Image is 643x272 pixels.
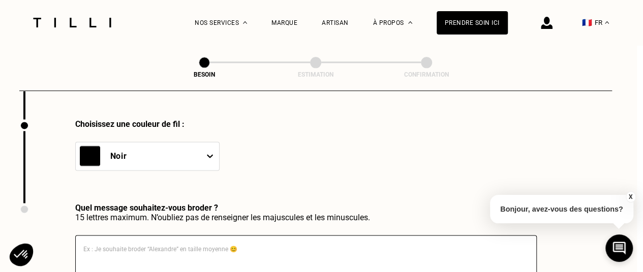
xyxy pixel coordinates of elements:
[271,19,297,26] a: Marque
[322,19,349,26] a: Artisan
[75,213,537,222] div: 15 lettres maximum. N’oubliez pas de renseigner les majuscules et les minuscules.
[408,21,412,24] img: Menu déroulant à propos
[541,17,553,29] img: icône connexion
[75,119,220,129] div: Choisissez une couleur de fil :
[265,71,366,78] div: Estimation
[243,21,247,24] img: Menu déroulant
[110,151,127,161] p: Noir
[490,195,633,223] p: Bonjour, avez-vous des questions?
[154,71,255,78] div: Besoin
[376,71,477,78] div: Confirmation
[582,18,592,27] span: 🇫🇷
[80,146,100,166] img: Noir
[75,203,537,213] div: Quel message souhaitez-vous broder ?
[29,18,115,27] img: Logo du service de couturière Tilli
[437,11,508,35] a: Prendre soin ici
[605,21,609,24] img: menu déroulant
[625,191,635,202] button: X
